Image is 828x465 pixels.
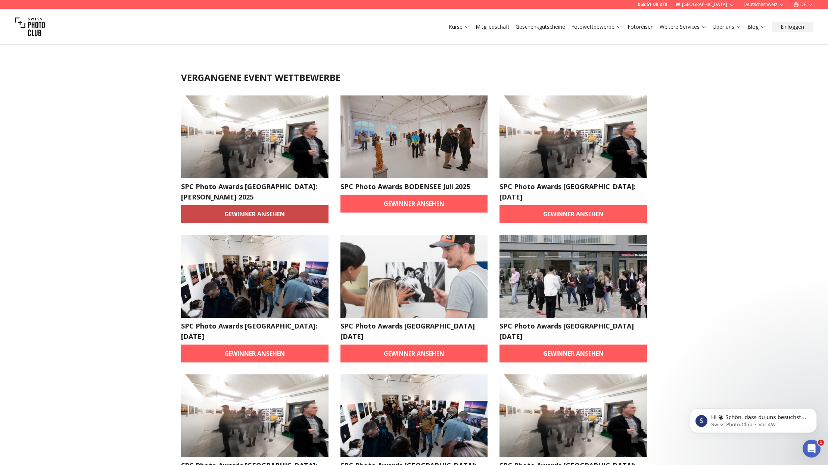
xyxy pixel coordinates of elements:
[449,23,470,31] a: Kurse
[818,440,824,446] span: 1
[15,12,45,42] img: Swiss photo club
[340,181,488,192] h2: SPC Photo Awards BODENSEE Juli 2025
[499,345,647,362] a: Gewinner ansehen
[744,22,769,32] button: Blog
[499,181,647,202] h2: SPC Photo Awards [GEOGRAPHIC_DATA]: [DATE]
[476,23,510,31] a: Mitgliedschaft
[473,22,513,32] button: Mitgliedschaft
[710,22,744,32] button: Über uns
[499,95,647,178] img: SPC Photo Awards Zürich: Juni 2025
[679,393,828,445] iframe: Intercom notifications Nachricht
[181,95,329,178] img: SPC Photo Awards Zürich: Herbst 2025
[660,23,707,31] a: Weitere Services
[340,345,488,362] a: Gewinner ansehen
[513,22,568,32] button: Geschenkgutscheine
[446,22,473,32] button: Kurse
[772,22,813,32] button: Einloggen
[628,23,654,31] a: Fotoreisen
[181,345,329,362] a: Gewinner ansehen
[181,235,329,318] img: SPC Photo Awards Geneva: June 2025
[181,181,329,202] h2: SPC Photo Awards [GEOGRAPHIC_DATA]: [PERSON_NAME] 2025
[747,23,766,31] a: Blog
[571,23,622,31] a: Fotowettbewerbe
[568,22,625,32] button: Fotowettbewerbe
[181,72,647,84] h1: Vergangene Event Wettbewerbe
[340,235,488,318] img: SPC Photo Awards WIEN Juni 2025
[340,95,488,178] img: SPC Photo Awards BODENSEE Juli 2025
[499,235,647,318] img: SPC Photo Awards BERLIN May 2025
[499,205,647,223] a: Gewinner ansehen
[713,23,741,31] a: Über uns
[657,22,710,32] button: Weitere Services
[499,321,647,342] h2: SPC Photo Awards [GEOGRAPHIC_DATA] [DATE]
[181,205,329,223] a: Gewinner ansehen
[181,321,329,342] h2: SPC Photo Awards [GEOGRAPHIC_DATA]: [DATE]
[638,1,667,7] a: 058 51 00 270
[340,374,488,457] img: SPC Photo Awards Geneva: February 2025
[803,440,821,458] iframe: Intercom live chat
[340,195,488,213] a: Gewinner ansehen
[340,321,488,342] h2: SPC Photo Awards [GEOGRAPHIC_DATA] [DATE]
[181,374,329,457] img: SPC Photo Awards Zürich: März 2025
[625,22,657,32] button: Fotoreisen
[516,23,565,31] a: Geschenkgutscheine
[499,374,647,457] img: SPC Photo Awards Zürich: Dezember 2024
